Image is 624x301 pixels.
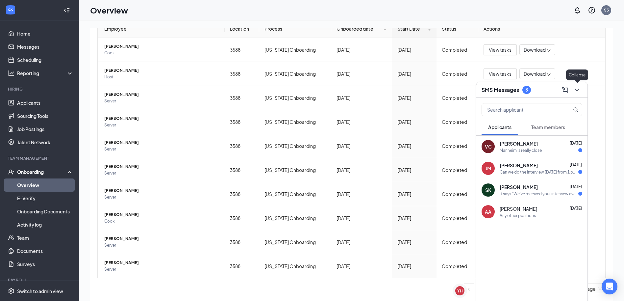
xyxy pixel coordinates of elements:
div: Onboarding [17,169,68,175]
td: [US_STATE] Onboarding [259,182,331,206]
th: Status [437,20,478,38]
span: Applicants [488,124,512,130]
td: [US_STATE] Onboarding [259,230,331,254]
span: [PERSON_NAME] [104,187,219,194]
a: Surveys [17,258,73,271]
span: [DATE] [570,162,582,167]
div: [DATE] [337,262,387,270]
td: [US_STATE] Onboarding [259,62,331,86]
a: Applicants [17,96,73,109]
span: [DATE] [570,184,582,189]
span: Server [104,122,219,128]
td: 3588 [225,86,259,110]
a: Overview [17,178,73,192]
h3: SMS Messages [482,86,519,94]
svg: ChevronDown [573,86,581,94]
div: Collapse [566,69,588,80]
div: Completed [442,94,473,101]
a: Onboarding Documents [17,205,73,218]
span: down [546,48,551,53]
span: Cook [104,50,219,56]
th: Actions [478,20,605,38]
div: Completed [442,118,473,125]
a: Team [17,231,73,244]
td: 3588 [225,230,259,254]
div: 3 [525,87,528,93]
span: Server [104,170,219,177]
td: 3588 [225,158,259,182]
span: View tasks [489,70,512,77]
span: Server [104,194,219,201]
div: [DATE] [397,262,431,270]
div: [DATE] [337,46,387,53]
a: Documents [17,244,73,258]
div: [DATE] [397,94,431,101]
td: 3588 [225,182,259,206]
div: Payroll [8,277,72,283]
div: Completed [442,46,473,53]
span: [PERSON_NAME] [500,184,538,190]
span: [PERSON_NAME] [500,205,537,212]
div: Completed [442,238,473,246]
div: [DATE] [397,70,431,77]
div: [DATE] [337,214,387,222]
div: It says "We've received your interview availability. Someone will be in touch soon!" But I didn't... [500,191,578,197]
span: [PERSON_NAME] [104,211,219,218]
div: [DATE] [397,214,431,222]
div: Any other positions [500,213,536,218]
div: Switch to admin view [17,288,63,294]
svg: Notifications [573,6,581,14]
svg: WorkstreamLogo [7,7,14,13]
div: Manheim is really close [500,148,542,153]
td: 3588 [225,110,259,134]
svg: UserCheck [8,169,14,175]
td: 3588 [225,134,259,158]
span: View tasks [489,46,512,53]
div: Reporting [17,70,74,76]
div: Can we do the interview [DATE] from 1 pm to 3 pm [500,169,578,175]
svg: QuestionInfo [588,6,596,14]
div: Completed [442,262,473,270]
button: View tasks [484,68,517,79]
a: Activity log [17,218,73,231]
span: Host [104,74,219,80]
div: [DATE] [397,190,431,198]
td: 3588 [225,38,259,62]
a: Job Postings [17,123,73,136]
th: Process [259,20,331,38]
span: [PERSON_NAME] [104,139,219,146]
span: Start Date [397,25,426,32]
div: AA [485,208,491,215]
a: Talent Network [17,136,73,149]
a: Home [17,27,73,40]
div: Team Management [8,155,72,161]
td: 3588 [225,62,259,86]
td: [US_STATE] Onboarding [259,38,331,62]
span: [PERSON_NAME] [500,140,538,147]
div: [DATE] [337,118,387,125]
span: 10 / page [576,284,602,294]
span: Onboarded date [337,25,382,32]
div: VC [485,143,492,150]
svg: Collapse [63,7,70,14]
div: [DATE] [337,238,387,246]
span: [PERSON_NAME] [104,43,219,50]
div: Completed [442,214,473,222]
span: [PERSON_NAME] [104,235,219,242]
div: [DATE] [337,70,387,77]
div: Completed [442,166,473,174]
a: E-Verify [17,192,73,205]
div: Hiring [8,86,72,92]
span: [PERSON_NAME] [104,260,219,266]
th: Onboarded date [331,20,392,38]
div: Page Size [572,284,606,294]
a: Messages [17,40,73,53]
div: Completed [442,190,473,198]
td: 3588 [225,254,259,278]
div: [DATE] [397,166,431,174]
span: Download [524,46,546,53]
div: SK [485,187,491,193]
div: Completed [442,142,473,150]
span: Cook [104,218,219,225]
span: [PERSON_NAME] [104,115,219,122]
